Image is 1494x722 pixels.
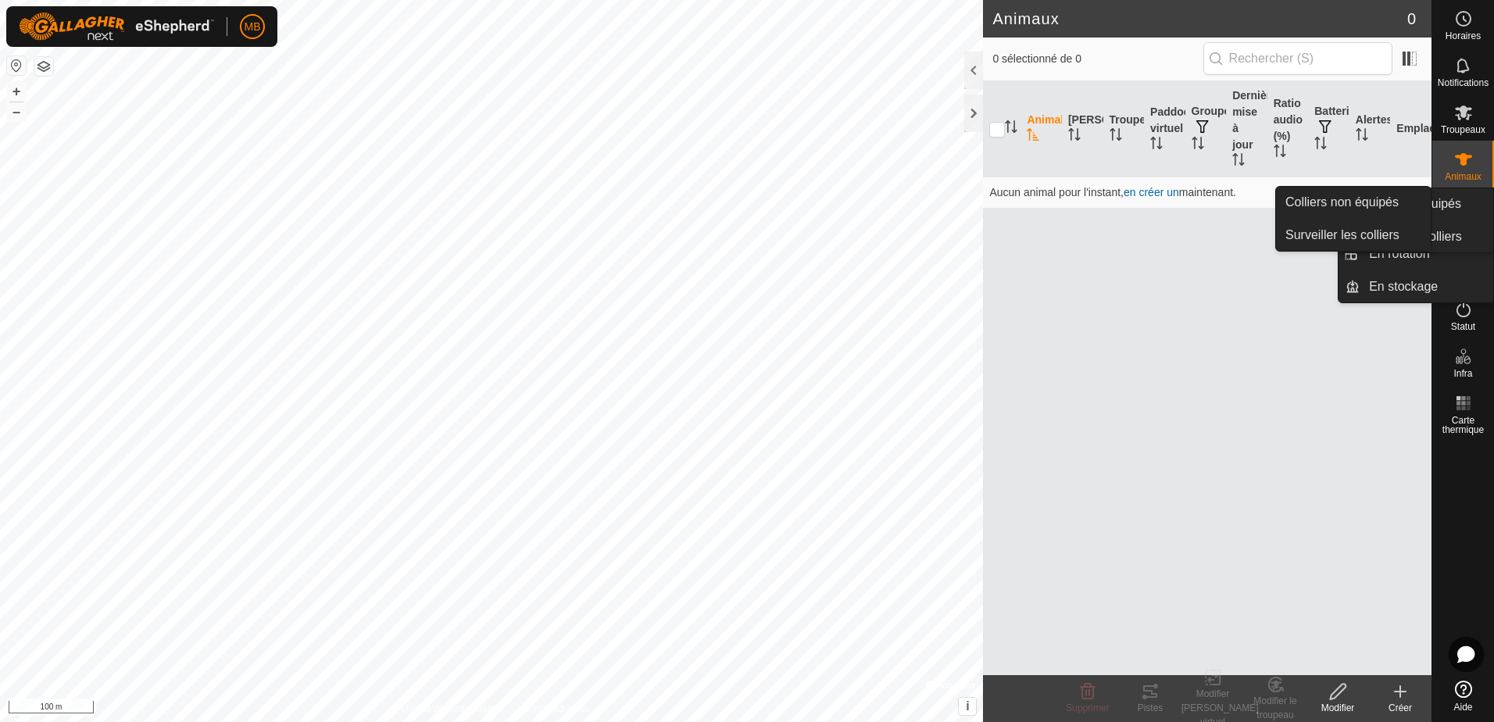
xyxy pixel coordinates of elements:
[1124,186,1179,198] span: en créer un
[1451,322,1475,331] span: Statut
[1390,81,1431,177] th: Emplacement
[7,102,26,121] button: –
[1110,130,1122,143] p-sorticon: Activer pour trier
[1285,226,1399,245] span: Surveiller les colliers
[1005,123,1017,135] p-sorticon: Activer pour trier
[1407,7,1416,30] span: 0
[966,699,969,713] span: i
[1066,702,1109,713] span: Supprimer
[983,177,1431,208] td: Aucun animal pour l'instant, maintenant.
[1185,81,1227,177] th: Groupes
[1446,31,1481,41] span: Horaires
[1226,81,1267,177] th: Dernière mise à jour
[1438,78,1489,88] span: Notifications
[1306,701,1369,715] div: Modifier
[1360,271,1493,302] a: En stockage
[245,19,261,35] span: MB
[1369,277,1438,296] span: En stockage
[395,702,503,716] a: Politique de confidentialité
[1267,81,1309,177] th: Ratio audio (%)
[1020,81,1062,177] th: Animal
[1232,155,1245,168] p-sorticon: Activer pour trier
[19,13,214,41] img: Logo Gallagher
[1274,147,1286,159] p-sorticon: Activer pour trier
[1369,245,1429,263] span: En rotation
[1144,81,1185,177] th: Paddock virtuel
[1314,139,1327,152] p-sorticon: Activer pour trier
[1276,220,1431,251] a: Surveiller les colliers
[7,82,26,101] button: +
[1445,172,1481,181] span: Animaux
[1436,416,1490,434] span: Carte thermique
[1244,694,1306,722] div: Modifier le troupeau
[1369,701,1431,715] div: Créer
[1103,81,1145,177] th: Troupeau
[992,9,1406,28] h2: Animaux
[1339,271,1493,302] li: En stockage
[992,51,1203,67] span: 0 sélectionné de 0
[1276,187,1431,218] a: Colliers non équipés
[1027,130,1039,143] p-sorticon: Activer pour trier
[34,57,53,76] button: Couches de carte
[1192,139,1204,152] p-sorticon: Activer pour trier
[1068,130,1081,143] p-sorticon: Activer pour trier
[1203,42,1392,75] input: Rechercher (S)
[1119,701,1181,715] div: Pistes
[959,698,976,715] button: i
[7,56,26,75] button: Réinitialiser la carte
[1285,193,1399,212] span: Colliers non équipés
[1339,238,1493,270] li: En rotation
[1441,125,1485,134] span: Troupeaux
[1453,702,1472,712] span: Aide
[1356,130,1368,143] p-sorticon: Activer pour trier
[1349,81,1391,177] th: Alertes
[1150,139,1163,152] p-sorticon: Activer pour trier
[523,702,588,716] a: Contactez-nous
[1062,81,1103,177] th: [PERSON_NAME]
[1432,674,1494,718] a: Aide
[1308,81,1349,177] th: Batterie
[1360,238,1493,270] a: En rotation
[1453,369,1472,378] span: Infra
